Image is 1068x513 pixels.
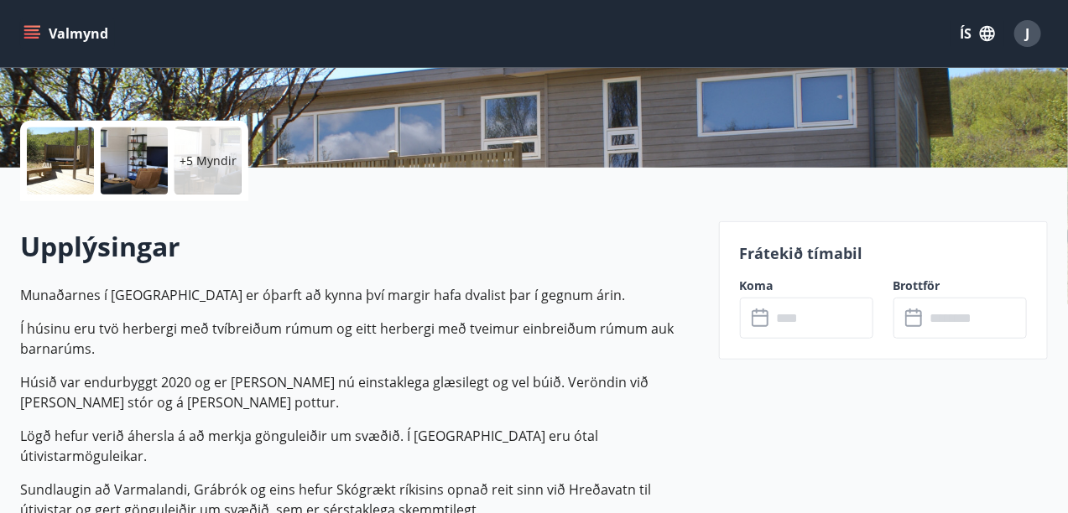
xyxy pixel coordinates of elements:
[740,242,1027,264] p: Frátekið tímabil
[1008,13,1048,54] button: J
[20,372,699,412] p: Húsið var endurbyggt 2020 og er [PERSON_NAME] nú einstaklega glæsilegt og vel búið. Veröndin við ...
[20,426,699,466] p: Lögð hefur verið áhersla á að merkja gönguleiðir um svæðið. Í [GEOGRAPHIC_DATA] eru ótal útivista...
[1026,24,1030,43] span: J
[20,319,699,359] p: Í húsinu eru tvö herbergi með tvíbreiðum rúmum og eitt herbergi með tveimur einbreiðum rúmum auk ...
[951,18,1004,49] button: ÍS
[20,18,115,49] button: menu
[20,228,699,265] h2: Upplýsingar
[893,277,1027,294] label: Brottför
[20,285,699,305] p: Munaðarnes í [GEOGRAPHIC_DATA] er óþarft að kynna því margir hafa dvalist þar í gegnum árin.
[740,277,873,294] label: Koma
[180,153,237,169] p: +5 Myndir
